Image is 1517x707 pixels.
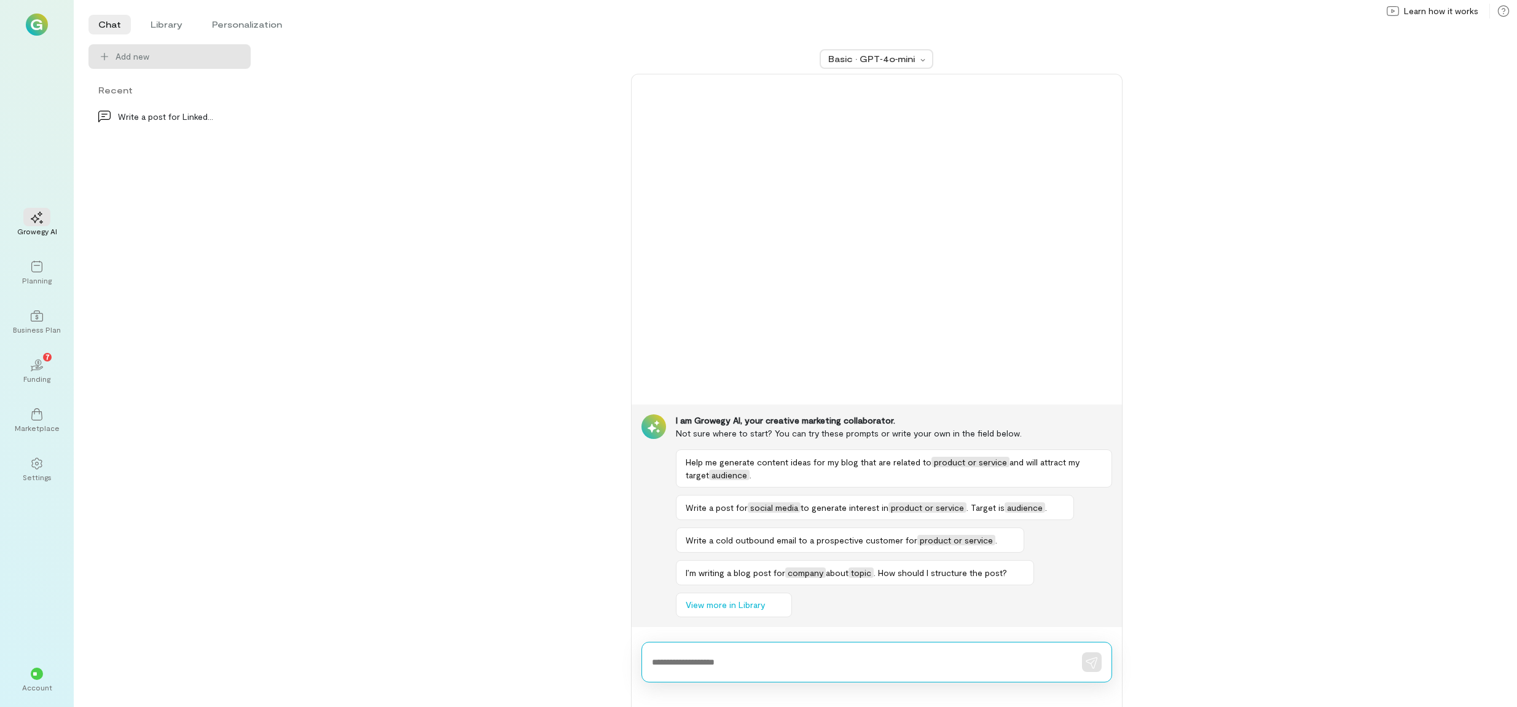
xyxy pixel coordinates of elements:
[801,502,888,513] span: to generate interest in
[15,251,59,295] a: Planning
[116,50,241,63] span: Add new
[676,449,1112,488] button: Help me generate content ideas for my blog that are related toproduct or serviceand will attract ...
[45,351,50,362] span: 7
[141,15,192,34] li: Library
[22,682,52,692] div: Account
[676,495,1074,520] button: Write a post forsocial mediato generate interest inproduct or service. Target isaudience.
[202,15,292,34] li: Personalization
[676,414,1112,427] div: I am Growegy AI, your creative marketing collaborator.
[15,423,60,433] div: Marketplace
[88,84,251,97] div: Recent
[709,470,750,480] span: audience
[15,300,59,344] a: Business Plan
[785,567,826,578] span: company
[686,567,785,578] span: I’m writing a blog post for
[686,457,1080,480] span: and will attract my target
[826,567,849,578] span: about
[686,457,931,467] span: Help me generate content ideas for my blog that are related to
[22,275,52,285] div: Planning
[13,325,61,334] div: Business Plan
[995,535,997,545] span: .
[686,535,917,545] span: Write a cold outbound email to a prospective customer for
[676,560,1034,585] button: I’m writing a blog post forcompanyabouttopic. How should I structure the post?
[23,374,50,384] div: Funding
[931,457,1009,467] span: product or service
[15,398,59,443] a: Marketplace
[676,593,792,617] button: View more in Library
[676,427,1112,440] div: Not sure where to start? You can try these prompts or write your own in the field below.
[888,502,966,513] span: product or service
[849,567,874,578] span: topic
[874,567,1007,578] span: . How should I structure the post?
[750,470,751,480] span: .
[828,53,917,65] div: Basic · GPT‑4o‑mini
[17,226,57,236] div: Growegy AI
[676,527,1024,553] button: Write a cold outbound email to a prospective customer forproduct or service.
[15,448,59,492] a: Settings
[966,502,1005,513] span: . Target is
[1045,502,1047,513] span: .
[88,15,131,34] li: Chat
[686,599,765,611] span: View more in Library
[15,202,59,246] a: Growegy AI
[1404,5,1478,17] span: Learn how it works
[686,502,748,513] span: Write a post for
[1005,502,1045,513] span: audience
[15,349,59,393] a: Funding
[23,472,52,482] div: Settings
[917,535,995,545] span: product or service
[748,502,801,513] span: social media
[118,110,214,123] div: Write a post for LinkedIn to generate interest in…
